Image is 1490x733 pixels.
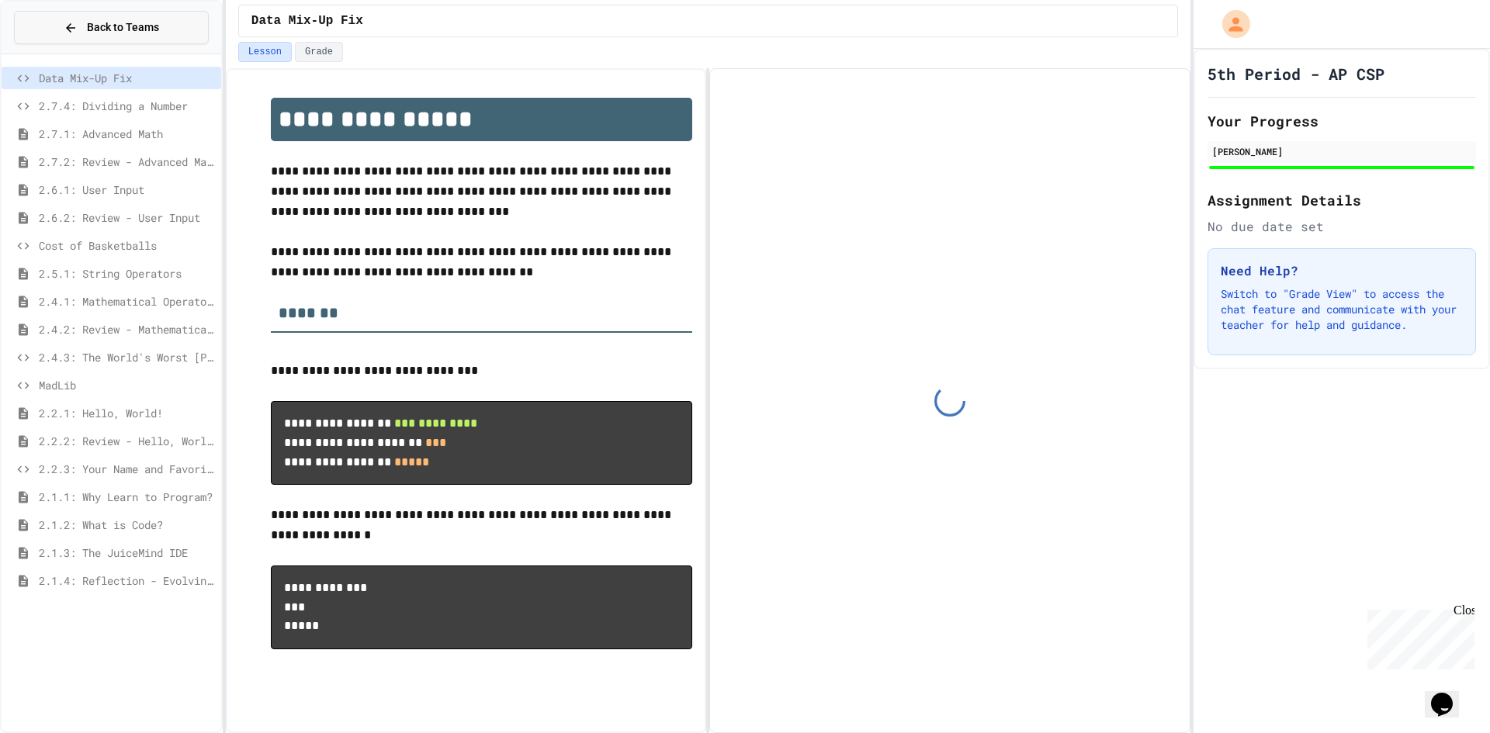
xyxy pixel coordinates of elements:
h1: 5th Period - AP CSP [1208,63,1384,85]
h2: Your Progress [1208,110,1476,132]
span: 2.1.3: The JuiceMind IDE [39,545,215,561]
button: Grade [295,42,343,62]
span: 2.7.2: Review - Advanced Math [39,154,215,170]
span: 2.2.2: Review - Hello, World! [39,433,215,449]
span: 2.2.1: Hello, World! [39,405,215,421]
span: 2.4.1: Mathematical Operators [39,293,215,309]
span: 2.7.1: Advanced Math [39,126,215,142]
span: 2.6.1: User Input [39,182,215,198]
span: 2.4.2: Review - Mathematical Operators [39,321,215,337]
h2: Assignment Details [1208,189,1476,211]
span: 2.4.3: The World's Worst [PERSON_NAME] Market [39,349,215,365]
div: No due date set [1208,217,1476,236]
span: 2.7.4: Dividing a Number [39,98,215,114]
span: Data Mix-Up Fix [251,12,363,30]
span: 2.2.3: Your Name and Favorite Movie [39,461,215,477]
div: [PERSON_NAME] [1212,144,1471,158]
span: Data Mix-Up Fix [39,70,215,86]
span: 2.5.1: String Operators [39,265,215,282]
iframe: chat widget [1361,603,1474,669]
span: Cost of Basketballs [39,237,215,254]
button: Back to Teams [14,11,209,44]
button: Lesson [238,42,292,62]
span: 2.1.1: Why Learn to Program? [39,489,215,505]
h3: Need Help? [1221,261,1463,280]
div: My Account [1206,6,1254,42]
iframe: chat widget [1425,671,1474,717]
span: 2.1.2: What is Code? [39,517,215,533]
span: 2.1.4: Reflection - Evolving Technology [39,572,215,589]
span: MadLib [39,377,215,393]
div: Chat with us now!Close [6,6,107,99]
span: 2.6.2: Review - User Input [39,209,215,226]
p: Switch to "Grade View" to access the chat feature and communicate with your teacher for help and ... [1221,286,1463,333]
span: Back to Teams [87,19,159,36]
